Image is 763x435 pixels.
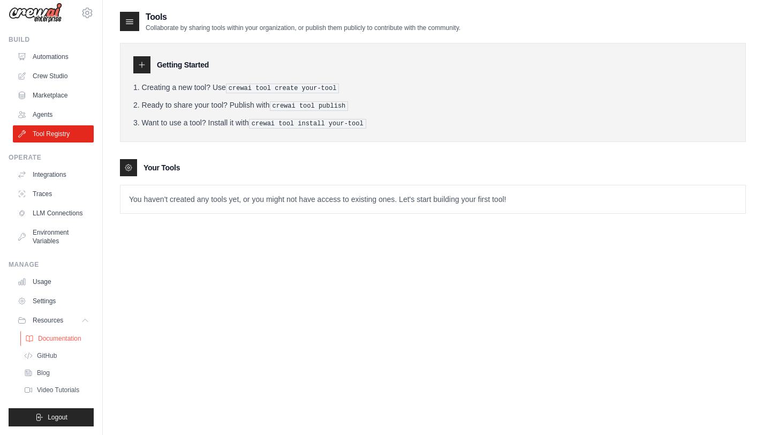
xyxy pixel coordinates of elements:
pre: crewai tool publish [270,101,349,111]
span: Blog [37,369,50,377]
a: GitHub [19,348,94,363]
a: Blog [19,365,94,380]
span: Documentation [38,334,81,343]
h3: Your Tools [143,162,180,173]
div: Operate [9,153,94,162]
button: Resources [13,312,94,329]
a: Usage [13,273,94,290]
a: Environment Variables [13,224,94,250]
h3: Getting Started [157,59,209,70]
div: Manage [9,260,94,269]
li: Want to use a tool? Install it with [133,117,732,129]
h2: Tools [146,11,460,24]
a: Marketplace [13,87,94,104]
pre: crewai tool create your-tool [226,84,339,93]
a: Tool Registry [13,125,94,142]
a: Video Tutorials [19,382,94,397]
img: Logo [9,3,62,23]
a: LLM Connections [13,205,94,222]
span: Video Tutorials [37,386,79,394]
div: Build [9,35,94,44]
a: Settings [13,292,94,310]
li: Creating a new tool? Use [133,82,732,93]
a: Integrations [13,166,94,183]
a: Agents [13,106,94,123]
button: Logout [9,408,94,426]
a: Traces [13,185,94,202]
p: Collaborate by sharing tools within your organization, or publish them publicly to contribute wit... [146,24,460,32]
span: Logout [48,413,67,422]
a: Documentation [20,331,95,346]
a: Automations [13,48,94,65]
span: GitHub [37,351,57,360]
a: Crew Studio [13,67,94,85]
pre: crewai tool install your-tool [249,119,366,129]
p: You haven't created any tools yet, or you might not have access to existing ones. Let's start bui... [120,185,745,213]
span: Resources [33,316,63,325]
li: Ready to share your tool? Publish with [133,100,732,111]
